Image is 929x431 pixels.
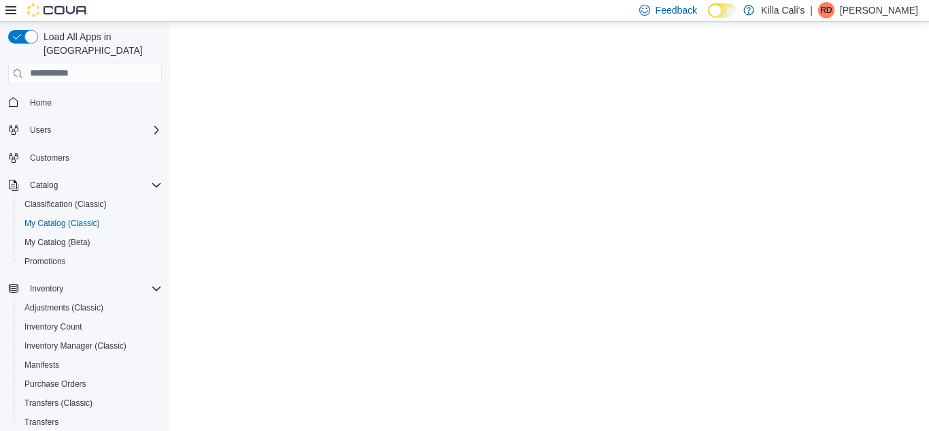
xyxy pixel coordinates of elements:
[24,218,100,229] span: My Catalog (Classic)
[27,3,88,17] img: Cova
[19,319,88,335] a: Inventory Count
[24,95,57,111] a: Home
[3,148,167,167] button: Customers
[19,196,162,212] span: Classification (Classic)
[19,300,109,316] a: Adjustments (Classic)
[30,153,69,163] span: Customers
[19,234,96,251] a: My Catalog (Beta)
[24,122,162,138] span: Users
[14,374,167,394] button: Purchase Orders
[19,357,162,373] span: Manifests
[24,379,86,389] span: Purchase Orders
[14,355,167,374] button: Manifests
[30,97,52,108] span: Home
[3,176,167,195] button: Catalog
[24,398,92,409] span: Transfers (Classic)
[24,321,82,332] span: Inventory Count
[14,317,167,336] button: Inventory Count
[19,395,162,411] span: Transfers (Classic)
[14,394,167,413] button: Transfers (Classic)
[19,215,162,232] span: My Catalog (Classic)
[24,94,162,111] span: Home
[24,177,162,193] span: Catalog
[19,196,112,212] a: Classification (Classic)
[14,298,167,317] button: Adjustments (Classic)
[19,414,162,430] span: Transfers
[820,2,832,18] span: RD
[14,214,167,233] button: My Catalog (Classic)
[24,237,90,248] span: My Catalog (Beta)
[19,414,64,430] a: Transfers
[19,215,105,232] a: My Catalog (Classic)
[24,177,63,193] button: Catalog
[24,150,75,166] a: Customers
[810,2,813,18] p: |
[19,234,162,251] span: My Catalog (Beta)
[19,338,132,354] a: Inventory Manager (Classic)
[24,199,107,210] span: Classification (Classic)
[3,121,167,140] button: Users
[818,2,834,18] div: Ryan Dill
[24,340,126,351] span: Inventory Manager (Classic)
[19,376,162,392] span: Purchase Orders
[14,252,167,271] button: Promotions
[38,30,162,57] span: Load All Apps in [GEOGRAPHIC_DATA]
[14,195,167,214] button: Classification (Classic)
[24,281,69,297] button: Inventory
[19,376,92,392] a: Purchase Orders
[24,256,66,267] span: Promotions
[24,122,56,138] button: Users
[19,253,71,270] a: Promotions
[30,283,63,294] span: Inventory
[24,417,58,428] span: Transfers
[3,93,167,112] button: Home
[30,180,58,191] span: Catalog
[19,357,65,373] a: Manifests
[19,253,162,270] span: Promotions
[840,2,918,18] p: [PERSON_NAME]
[19,319,162,335] span: Inventory Count
[24,149,162,166] span: Customers
[19,395,98,411] a: Transfers (Classic)
[656,3,697,17] span: Feedback
[19,338,162,354] span: Inventory Manager (Classic)
[30,125,51,135] span: Users
[14,336,167,355] button: Inventory Manager (Classic)
[24,281,162,297] span: Inventory
[761,2,805,18] p: Killa Cali's
[14,233,167,252] button: My Catalog (Beta)
[24,360,59,370] span: Manifests
[708,3,737,18] input: Dark Mode
[24,302,103,313] span: Adjustments (Classic)
[19,300,162,316] span: Adjustments (Classic)
[3,279,167,298] button: Inventory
